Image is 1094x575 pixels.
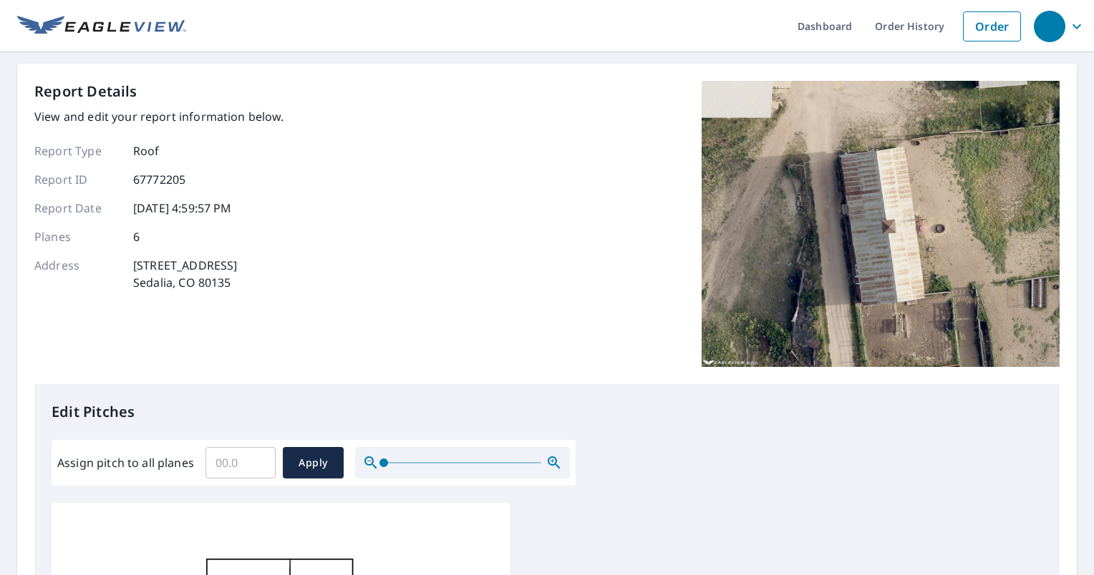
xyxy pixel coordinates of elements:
p: [STREET_ADDRESS] Sedalia, CO 80135 [133,257,237,291]
p: Report Type [34,142,120,159]
p: 6 [133,228,140,245]
a: Order [963,11,1021,41]
img: Top image [702,81,1060,367]
p: Address [34,257,120,291]
p: Report Date [34,200,120,217]
p: Roof [133,142,160,159]
label: Assign pitch to all planes [57,454,194,471]
p: View and edit your report information below. [34,108,284,125]
button: Apply [283,447,344,478]
input: 00.0 [205,443,276,483]
p: 67772205 [133,171,185,188]
p: Report Details [34,81,137,102]
img: EV Logo [17,16,186,37]
p: [DATE] 4:59:57 PM [133,200,232,217]
p: Edit Pitches [52,401,1042,423]
p: Planes [34,228,120,245]
span: Apply [294,454,332,472]
p: Report ID [34,171,120,188]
